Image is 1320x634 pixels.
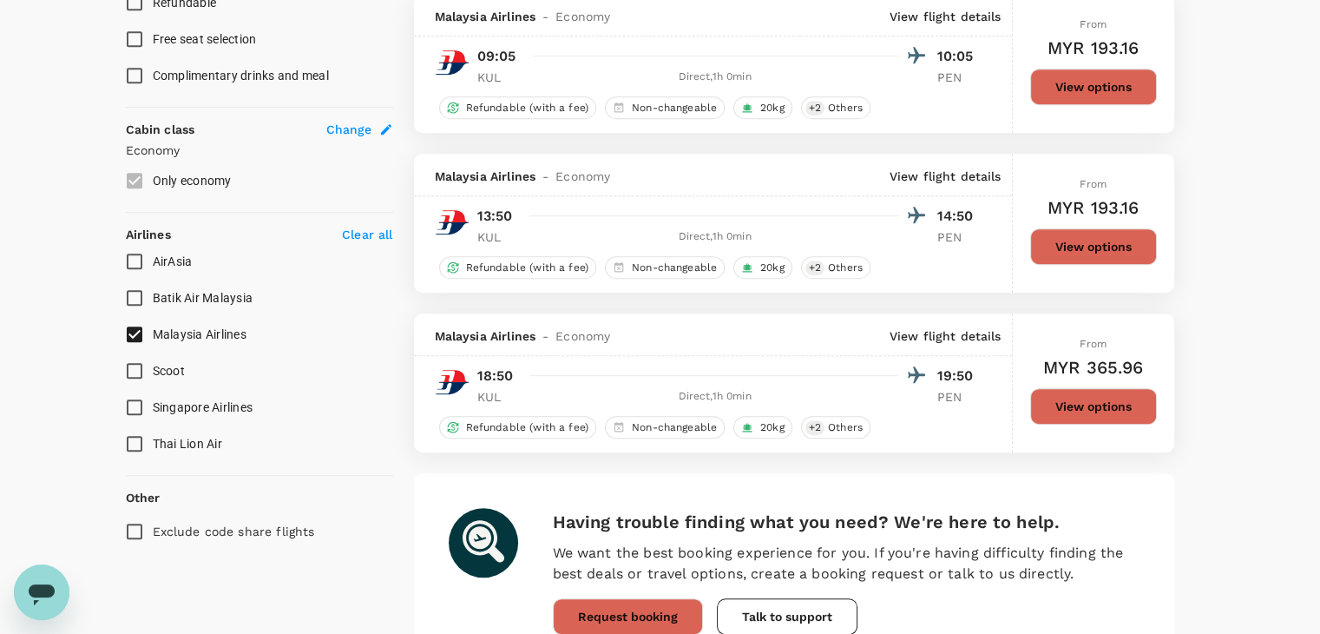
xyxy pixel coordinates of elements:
span: Thai Lion Air [153,437,222,451]
button: View options [1030,69,1157,105]
strong: Airlines [126,228,171,241]
p: Clear all [342,226,392,243]
span: Economy [555,168,610,185]
span: - [535,168,555,185]
span: Others [821,420,870,435]
p: View flight details [890,8,1001,25]
span: - [535,8,555,25]
div: Non-changeable [605,256,725,279]
img: MH [435,45,470,80]
span: Refundable (with a fee) [459,101,595,116]
img: MH [435,205,470,240]
span: Free seat selection [153,32,257,46]
p: PEN [937,69,981,86]
button: View options [1030,228,1157,265]
span: Singapore Airlines [153,400,253,414]
div: +2Others [801,96,870,119]
h6: MYR 193.16 [1047,194,1139,221]
span: Malaysia Airlines [153,327,246,341]
img: MH [435,365,470,400]
span: From [1080,178,1107,190]
h6: MYR 365.96 [1043,353,1144,381]
div: Refundable (with a fee) [439,96,596,119]
span: Economy [555,8,610,25]
span: Malaysia Airlines [435,168,536,185]
p: KUL [477,69,521,86]
span: Non-changeable [625,420,724,435]
p: 18:50 [477,366,514,386]
span: 20kg [753,420,791,435]
span: Change [326,121,372,138]
span: Malaysia Airlines [435,327,536,345]
span: Non-changeable [625,261,724,275]
span: From [1080,338,1107,350]
div: +2Others [801,256,870,279]
p: Other [126,489,161,506]
p: 19:50 [937,366,981,386]
span: Others [821,101,870,116]
span: Only economy [153,174,232,188]
strong: Cabin class [126,122,195,136]
p: Economy [126,142,393,159]
div: Direct , 1h 0min [531,228,899,246]
span: Complimentary drinks and meal [153,69,329,83]
p: View flight details [890,168,1001,185]
span: 20kg [753,101,791,116]
span: Malaysia Airlines [435,8,536,25]
span: + 2 [805,101,824,116]
h6: Having trouble finding what you need? We're here to help. [553,508,1139,536]
button: View options [1030,388,1157,425]
div: Refundable (with a fee) [439,416,596,439]
div: Direct , 1h 0min [531,69,899,86]
div: 20kg [733,256,792,279]
iframe: Button to launch messaging window [14,565,69,620]
span: Refundable (with a fee) [459,420,595,435]
span: - [535,327,555,345]
h6: MYR 193.16 [1047,34,1139,62]
span: Others [821,261,870,275]
div: Non-changeable [605,416,725,439]
div: Refundable (with a fee) [439,256,596,279]
p: 13:50 [477,206,513,227]
span: Refundable (with a fee) [459,261,595,275]
span: Non-changeable [625,101,724,116]
div: Direct , 1h 0min [531,388,899,406]
p: KUL [477,228,521,246]
p: 09:05 [477,46,516,67]
p: 10:05 [937,46,981,67]
p: KUL [477,388,521,406]
p: 14:50 [937,206,981,227]
span: From [1080,18,1107,30]
p: Exclude code share flights [153,523,315,540]
div: 20kg [733,96,792,119]
p: We want the best booking experience for you. If you're having difficulty finding the best deals o... [553,543,1139,584]
div: Non-changeable [605,96,725,119]
p: View flight details [890,327,1001,345]
span: Batik Air Malaysia [153,291,253,305]
span: AirAsia [153,254,193,268]
div: +2Others [801,416,870,439]
div: 20kg [733,416,792,439]
span: + 2 [805,261,824,275]
span: Scoot [153,364,185,378]
span: 20kg [753,261,791,275]
p: PEN [937,388,981,406]
span: + 2 [805,420,824,435]
p: PEN [937,228,981,246]
span: Economy [555,327,610,345]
